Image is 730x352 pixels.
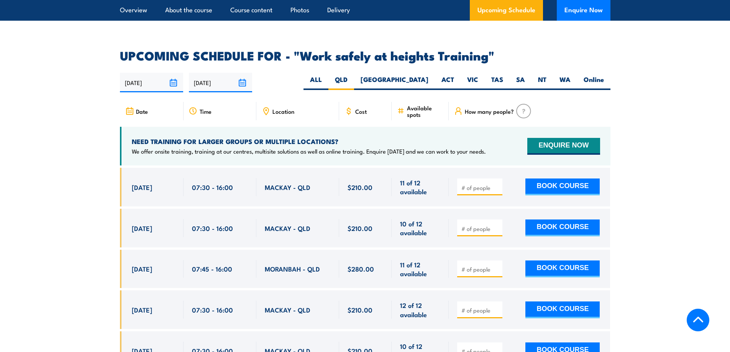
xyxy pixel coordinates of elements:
h4: NEED TRAINING FOR LARGER GROUPS OR MULTIPLE LOCATIONS? [132,137,486,146]
span: 07:45 - 16:00 [192,264,232,273]
label: ACT [435,75,461,90]
span: Cost [355,108,367,115]
label: ALL [303,75,328,90]
label: TAS [485,75,510,90]
span: MACKAY - QLD [265,183,310,192]
span: MORANBAH - QLD [265,264,320,273]
span: $210.00 [348,224,372,232]
button: ENQUIRE NOW [527,138,600,155]
span: [DATE] [132,305,152,314]
span: $210.00 [348,305,372,314]
span: [DATE] [132,224,152,232]
input: # of people [461,225,500,232]
span: How many people? [465,108,514,115]
input: # of people [461,184,500,192]
label: Online [577,75,610,90]
label: SA [510,75,532,90]
span: $210.00 [348,183,372,192]
label: WA [553,75,577,90]
input: From date [120,73,183,92]
span: 07:30 - 16:00 [192,305,233,314]
span: $280.00 [348,264,374,273]
span: 11 of 12 available [400,260,440,278]
button: BOOK COURSE [525,219,600,236]
span: [DATE] [132,264,152,273]
p: We offer onsite training, training at our centres, multisite solutions as well as online training... [132,147,486,155]
span: Location [272,108,294,115]
span: MACKAY - QLD [265,224,310,232]
span: Available spots [407,105,443,118]
button: BOOK COURSE [525,301,600,318]
h2: UPCOMING SCHEDULE FOR - "Work safely at heights Training" [120,50,610,61]
input: # of people [461,306,500,314]
label: VIC [461,75,485,90]
span: 10 of 12 available [400,219,440,237]
label: NT [532,75,553,90]
span: 07:30 - 16:00 [192,183,233,192]
input: To date [189,73,252,92]
span: MACKAY - QLD [265,305,310,314]
label: [GEOGRAPHIC_DATA] [354,75,435,90]
span: 12 of 12 available [400,301,440,319]
button: BOOK COURSE [525,178,600,195]
input: # of people [461,265,500,273]
span: 11 of 12 available [400,178,440,196]
span: Time [200,108,212,115]
label: QLD [328,75,354,90]
span: [DATE] [132,183,152,192]
span: Date [136,108,148,115]
button: BOOK COURSE [525,260,600,277]
span: 07:30 - 16:00 [192,224,233,232]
